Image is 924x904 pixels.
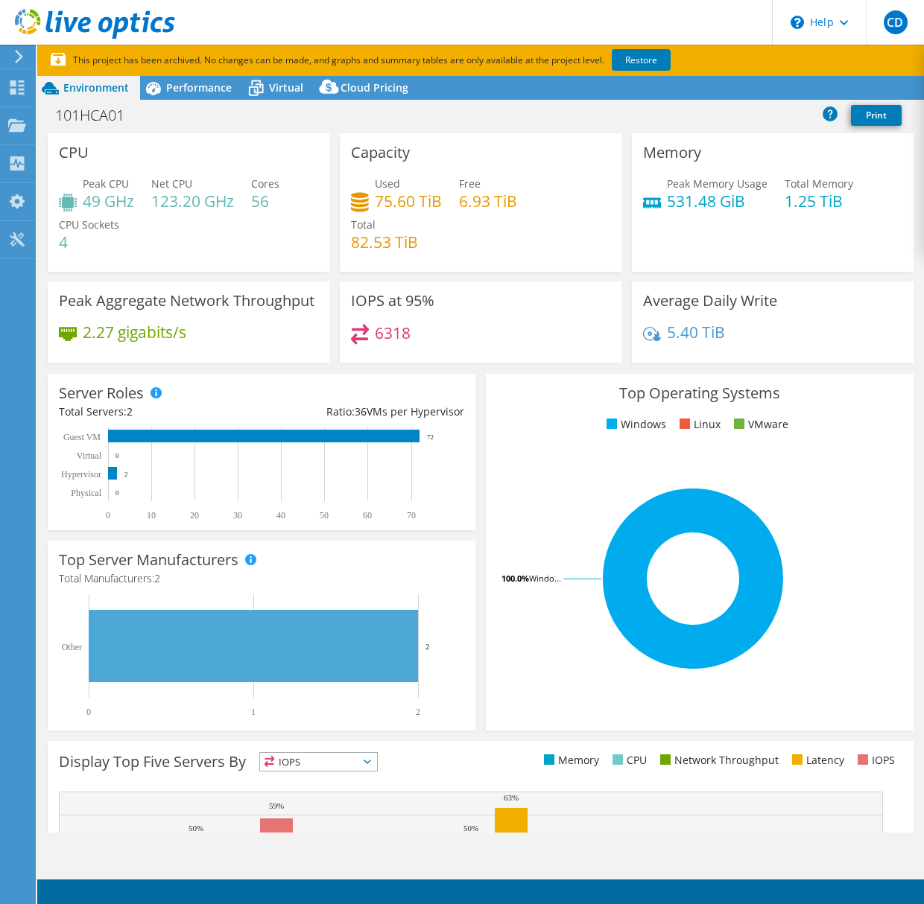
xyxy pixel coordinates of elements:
[276,510,285,521] text: 40
[83,193,134,209] h4: 49 GHz
[59,144,89,161] h3: CPU
[83,324,186,340] h4: 2.27 gigabits/s
[355,404,367,418] span: 36
[643,144,701,161] h3: Memory
[603,416,666,433] li: Windows
[269,80,303,95] span: Virtual
[189,824,203,833] text: 50%
[62,642,82,652] text: Other
[375,176,400,191] span: Used
[124,471,128,478] text: 2
[351,217,376,232] span: Total
[61,469,101,480] text: Hypervisor
[785,193,853,209] h4: 1.25 TiB
[63,432,101,442] text: Guest VM
[375,193,442,209] h4: 75.60 TiB
[83,176,129,191] span: Peak CPU
[154,571,160,585] span: 2
[260,753,377,771] span: IOPS
[375,325,411,341] h4: 6318
[730,416,788,433] li: VMware
[529,573,561,584] tspan: Windo...
[59,570,464,587] h4: Total Manufacturers:
[63,80,129,95] span: Environment
[190,510,199,521] text: 20
[788,752,844,768] li: Latency
[363,510,372,521] text: 60
[667,324,725,340] h4: 5.40 TiB
[48,107,148,124] h1: 101HCA01
[540,752,599,768] li: Memory
[425,642,430,651] text: 2
[251,176,279,191] span: Cores
[59,385,144,401] h3: Server Roles
[151,193,234,209] h4: 123.20 GHz
[791,16,804,29] svg: \n
[609,752,647,768] li: CPU
[166,80,232,95] span: Performance
[459,176,481,191] span: Free
[59,404,262,420] div: Total Servers:
[459,193,517,209] h4: 6.93 TiB
[351,234,418,250] h4: 82.53 TiB
[497,385,902,401] h3: Top Operating Systems
[851,105,902,126] a: Print
[151,176,192,191] span: Net CPU
[59,234,119,250] h4: 4
[77,451,102,461] text: Virtual
[854,752,895,768] li: IOPS
[427,433,434,441] text: 72
[463,824,478,833] text: 50%
[251,193,279,209] h4: 56
[785,176,853,191] span: Total Memory
[667,193,768,209] h4: 531.48 GiB
[51,52,781,69] p: This project has been archived. No changes can be made, and graphs and summary tables are only av...
[127,404,133,418] span: 2
[501,573,529,584] tspan: 100.0%
[251,707,256,717] text: 1
[676,416,721,433] li: Linux
[320,510,329,521] text: 50
[643,293,777,309] h3: Average Daily Write
[341,80,408,95] span: Cloud Pricing
[59,552,238,568] h3: Top Server Manufacturers
[59,217,119,232] span: CPU Sockets
[407,510,416,521] text: 70
[262,404,464,420] div: Ratio: VMs per Hypervisor
[106,510,110,521] text: 0
[147,510,156,521] text: 10
[504,793,519,802] text: 63%
[667,176,768,191] span: Peak Memory Usage
[71,488,101,498] text: Physical
[233,510,242,521] text: 30
[416,707,420,717] text: 2
[59,293,314,309] h3: Peak Aggregate Network Throughput
[884,10,908,34] span: CD
[269,801,284,810] text: 59%
[86,707,91,717] text: 0
[351,293,434,309] h3: IOPS at 95%
[351,144,410,161] h3: Capacity
[612,49,671,71] a: Restore
[115,489,119,497] text: 0
[115,452,119,459] text: 0
[656,752,779,768] li: Network Throughput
